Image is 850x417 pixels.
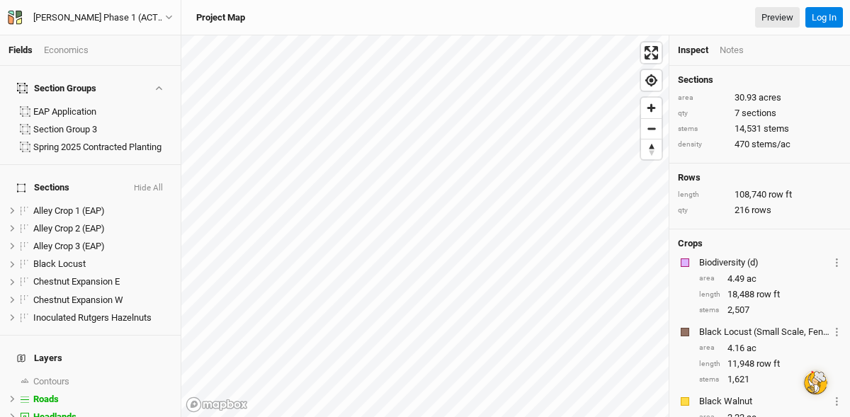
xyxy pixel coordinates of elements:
div: Contours [33,376,172,387]
div: [PERSON_NAME] Phase 1 (ACTIVE 2024) [33,11,165,25]
div: Inoculated Rutgers Hazelnuts [33,312,172,324]
span: Reset bearing to north [641,139,662,159]
div: Chestnut Expansion W [33,295,172,306]
div: area [699,343,720,353]
span: stems/ac [752,138,790,151]
span: Roads [33,394,59,404]
div: 1,621 [699,373,841,386]
div: length [699,290,720,300]
div: EAP Application [33,106,172,118]
span: Alley Crop 2 (EAP) [33,223,105,234]
h4: Rows [678,172,841,183]
span: Alley Crop 1 (EAP) [33,205,105,216]
span: Sections [17,182,69,193]
div: Section Group 3 [33,124,172,135]
div: Black Locust [33,258,172,270]
div: 108,740 [678,188,841,201]
div: stems [699,375,720,385]
span: row ft [756,288,780,301]
h4: Sections [678,74,841,86]
div: Black Walnut [699,395,829,408]
button: Crop Usage [832,393,841,409]
canvas: Map [181,35,669,417]
button: Hide All [133,183,164,193]
h4: Layers [8,344,172,372]
button: Zoom in [641,98,662,118]
div: Inspect [678,44,708,57]
div: Economics [44,44,89,57]
span: stems [764,122,789,135]
a: Fields [8,45,33,55]
div: Notes [720,44,744,57]
span: Alley Crop 3 (EAP) [33,241,105,251]
div: 18,488 [699,288,841,301]
button: Zoom out [641,118,662,139]
button: Reset bearing to north [641,139,662,159]
div: 14,531 [678,122,841,135]
div: 4.16 [699,342,841,355]
button: Log In [805,7,843,28]
div: Roads [33,394,172,405]
div: area [699,273,720,284]
span: ac [747,342,756,355]
div: Biodiversity (d) [699,256,829,269]
button: Show section groups [152,84,164,93]
button: Enter fullscreen [641,42,662,63]
span: rows [752,204,771,217]
div: Alley Crop 3 (EAP) [33,241,172,252]
button: Crop Usage [832,254,841,270]
div: density [678,139,727,150]
div: Black Locust (Small Scale, Fenceposts Only) [699,326,829,338]
div: 7 [678,107,841,120]
div: stems [678,124,727,135]
span: Inoculated Rutgers Hazelnuts [33,312,152,323]
div: Section Groups [17,83,96,94]
div: qty [678,108,727,119]
div: area [678,93,727,103]
span: sections [742,107,776,120]
div: Chestnut Expansion E [33,276,172,287]
div: 30.93 [678,91,841,104]
div: qty [678,205,727,216]
span: Black Locust [33,258,86,269]
span: row ft [769,188,792,201]
button: Crop Usage [832,324,841,340]
span: Chestnut Expansion W [33,295,123,305]
div: Alley Crop 1 (EAP) [33,205,172,217]
div: length [678,190,727,200]
a: Preview [755,7,800,28]
div: Corbin Hill Phase 1 (ACTIVE 2024) [33,11,165,25]
h4: Crops [678,238,703,249]
div: 11,948 [699,358,841,370]
button: [PERSON_NAME] Phase 1 (ACTIVE 2024) [7,10,174,25]
h3: Project Map [196,12,245,23]
span: Contours [33,376,69,387]
div: length [699,359,720,370]
div: Alley Crop 2 (EAP) [33,223,172,234]
span: row ft [756,358,780,370]
span: ac [747,273,756,285]
button: Find my location [641,70,662,91]
div: 2,507 [699,304,841,316]
span: acres [759,91,781,104]
div: stems [699,305,720,316]
div: 216 [678,204,841,217]
a: Mapbox logo [186,396,248,413]
div: 470 [678,138,841,151]
span: Chestnut Expansion E [33,276,120,287]
span: Zoom out [641,119,662,139]
div: Spring 2025 Contracted Planting [33,142,172,153]
div: 4.49 [699,273,841,285]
